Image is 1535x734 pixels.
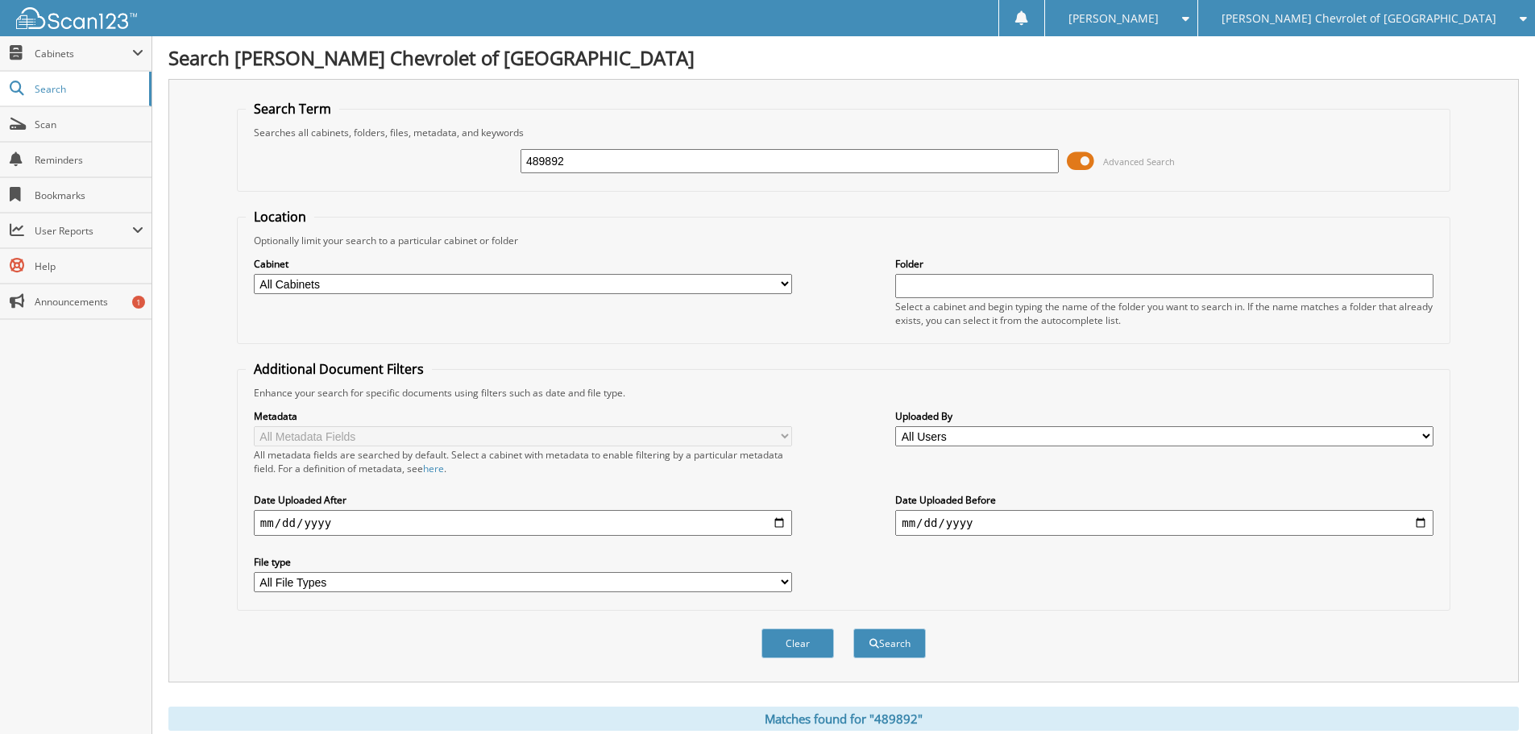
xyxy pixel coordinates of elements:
[1103,156,1175,168] span: Advanced Search
[423,462,444,475] a: here
[35,82,141,96] span: Search
[853,628,926,658] button: Search
[35,224,132,238] span: User Reports
[761,628,834,658] button: Clear
[35,259,143,273] span: Help
[16,7,137,29] img: scan123-logo-white.svg
[246,126,1442,139] div: Searches all cabinets, folders, files, metadata, and keywords
[895,300,1433,327] div: Select a cabinet and begin typing the name of the folder you want to search in. If the name match...
[35,153,143,167] span: Reminders
[168,44,1519,71] h1: Search [PERSON_NAME] Chevrolet of [GEOGRAPHIC_DATA]
[254,555,792,569] label: File type
[132,296,145,309] div: 1
[35,118,143,131] span: Scan
[254,510,792,536] input: start
[254,257,792,271] label: Cabinet
[35,47,132,60] span: Cabinets
[895,257,1433,271] label: Folder
[254,493,792,507] label: Date Uploaded After
[246,234,1442,247] div: Optionally limit your search to a particular cabinet or folder
[254,448,792,475] div: All metadata fields are searched by default. Select a cabinet with metadata to enable filtering b...
[254,409,792,423] label: Metadata
[246,100,339,118] legend: Search Term
[35,189,143,202] span: Bookmarks
[246,208,314,226] legend: Location
[895,510,1433,536] input: end
[35,295,143,309] span: Announcements
[895,409,1433,423] label: Uploaded By
[1222,14,1496,23] span: [PERSON_NAME] Chevrolet of [GEOGRAPHIC_DATA]
[246,386,1442,400] div: Enhance your search for specific documents using filters such as date and file type.
[246,360,432,378] legend: Additional Document Filters
[168,707,1519,731] div: Matches found for "489892"
[895,493,1433,507] label: Date Uploaded Before
[1068,14,1159,23] span: [PERSON_NAME]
